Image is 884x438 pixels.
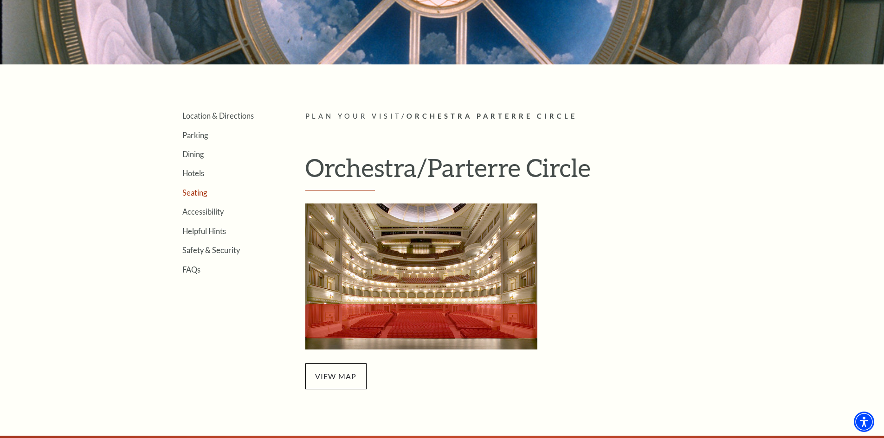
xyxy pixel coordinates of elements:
[407,112,577,120] span: Orchestra Parterre Circle
[305,270,537,280] a: Orchestra/Parterre Circle Seating Map - open in a new tab
[182,169,204,178] a: Hotels
[182,207,224,216] a: Accessibility
[305,370,367,381] a: view map - open in a new tab
[305,363,367,389] span: view map
[182,131,208,140] a: Parking
[182,265,200,274] a: FAQs
[182,227,226,235] a: Helpful Hints
[305,111,730,122] p: /
[305,152,730,190] h1: Orchestra/Parterre Circle
[854,412,874,432] div: Accessibility Menu
[182,150,204,159] a: Dining
[305,112,402,120] span: Plan Your Visit
[305,203,537,349] img: Orchestra/Parterre Circle Seating Map
[182,246,240,254] a: Safety & Security
[182,111,254,120] a: Location & Directions
[182,188,207,197] a: Seating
